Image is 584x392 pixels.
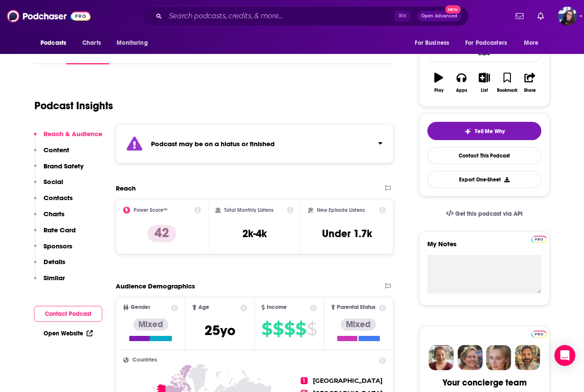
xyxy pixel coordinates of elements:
img: Podchaser - Follow, Share and Rate Podcasts [7,8,91,24]
span: Gender [131,305,150,310]
a: Reviews [177,44,202,64]
p: Sponsors [44,242,72,250]
button: Apps [450,67,473,98]
div: Mixed [341,318,376,331]
button: Charts [34,210,64,226]
div: Mixed [133,318,168,331]
img: Barbara Profile [457,345,483,370]
h3: Under 1.7k [322,227,372,240]
a: Charts [77,35,106,51]
span: Age [198,305,209,310]
span: Income [267,305,287,310]
img: tell me why sparkle [464,128,471,135]
a: Pro website [531,235,547,243]
img: Jon Profile [515,345,540,370]
span: For Podcasters [465,37,507,49]
section: Click to expand status details [116,124,393,163]
button: Sponsors [34,242,72,258]
a: Open Website [44,330,93,337]
button: open menu [34,35,77,51]
button: open menu [460,35,520,51]
h2: Reach [116,184,136,192]
a: Show notifications dropdown [534,9,547,23]
div: Apps [456,88,467,93]
h2: New Episode Listens [317,207,365,213]
span: Get this podcast via API [455,210,523,218]
span: Podcasts [40,37,66,49]
span: Countries [132,357,157,363]
span: $ [284,322,295,336]
a: Contact This Podcast [427,147,541,164]
span: Tell Me Why [475,128,505,135]
h3: 2k-4k [242,227,267,240]
span: 1 [301,377,308,384]
span: $ [273,322,283,336]
input: Search podcasts, credits, & more... [165,9,394,23]
button: List [473,67,496,98]
a: Lists [249,44,262,64]
img: Podchaser Pro [531,331,547,338]
h2: Power Score™ [134,207,168,213]
span: ⌘ K [394,10,410,22]
img: Podchaser Pro [531,236,547,243]
div: Share [524,88,536,93]
a: Episodes657 [121,44,164,64]
span: New [445,5,461,13]
label: My Notes [427,240,541,255]
p: Social [44,178,63,186]
div: Your concierge team [443,377,527,388]
img: User Profile [558,7,577,26]
span: $ [262,322,272,336]
a: About [34,44,54,64]
button: Contact Podcast [34,306,102,322]
a: Similar [274,44,295,64]
span: $ [307,322,317,336]
p: Similar [44,274,65,282]
span: Logged in as CallieDaruk [558,7,577,26]
button: Content [34,146,69,162]
a: Get this podcast via API [439,203,530,224]
button: Show profile menu [558,7,577,26]
a: Pro website [531,329,547,338]
button: open menu [409,35,460,51]
img: Sydney Profile [429,345,454,370]
div: Play [434,88,443,93]
span: Parental Status [337,305,376,310]
span: 25 yo [205,322,235,339]
button: open menu [111,35,159,51]
div: Search podcasts, credits, & more... [141,6,469,26]
button: Play [427,67,450,98]
button: Share [519,67,541,98]
button: Similar [34,274,65,290]
p: Charts [44,210,64,218]
span: Monitoring [117,37,148,49]
p: Details [44,258,65,266]
button: Open AdvancedNew [417,11,461,21]
strong: Podcast may be on a hiatus or finished [151,140,275,148]
button: Brand Safety [34,162,84,178]
span: Open Advanced [421,14,457,18]
p: 42 [148,225,176,242]
span: [GEOGRAPHIC_DATA] [313,377,383,385]
a: InsightsPodchaser Pro [66,44,109,64]
span: $ [295,322,306,336]
span: For Business [415,37,449,49]
img: Jules Profile [486,345,511,370]
button: Details [34,258,65,274]
p: Content [44,146,69,154]
button: tell me why sparkleTell Me Why [427,122,541,140]
h2: Total Monthly Listens [224,207,273,213]
span: More [524,37,539,49]
h2: Audience Demographics [116,282,195,290]
p: Reach & Audience [44,130,102,138]
p: Rate Card [44,226,76,234]
button: Rate Card [34,226,76,242]
div: List [481,88,488,93]
p: Brand Safety [44,162,84,170]
button: Social [34,178,63,194]
div: Open Intercom Messenger [554,345,575,366]
p: Contacts [44,194,73,202]
div: Bookmark [497,88,517,93]
button: Export One-Sheet [427,171,541,188]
